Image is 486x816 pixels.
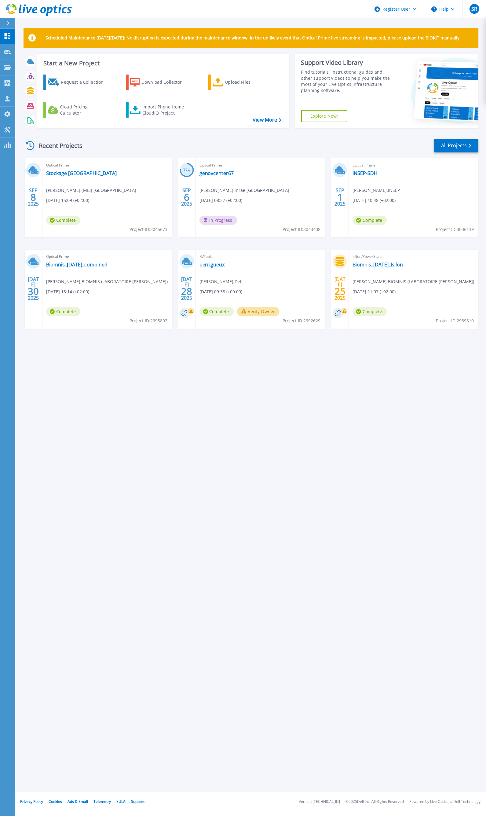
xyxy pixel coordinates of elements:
[46,262,108,268] a: Biomnis_[DATE]_combined
[353,197,396,204] span: [DATE] 10:48 (+02:00)
[60,104,109,116] div: Cloud Pricing Calculator
[299,800,340,804] li: Version: [TECHNICAL_ID]
[353,187,400,194] span: [PERSON_NAME] , INSEP
[208,75,276,90] a: Upload Files
[46,35,461,40] p: Scheduled Maintenance [DATE][DATE]: No disruption is expected during the maintenance window. In t...
[283,226,320,233] span: Project ID: 3043408
[46,216,80,225] span: Complete
[130,317,167,324] span: Project ID: 2995892
[436,317,474,324] span: Project ID: 2989610
[199,216,237,225] span: In Progress
[345,800,404,804] li: © 2025 Dell Inc. All Rights Reserved
[46,278,168,285] span: [PERSON_NAME] , BIOMNIS (LABORATOIRE [PERSON_NAME])
[353,170,378,176] a: INSEP-SDH
[46,307,80,316] span: Complete
[116,799,126,804] a: EULA
[46,197,89,204] span: [DATE] 15:09 (+02:00)
[301,69,393,93] div: Find tutorials, instructional guides and other support videos to help you make the most of your L...
[409,800,481,804] li: Powered by Live Optics, a Dell Technology
[188,169,190,172] span: %
[471,6,477,11] span: SR
[27,186,39,208] div: SEP 2025
[61,76,110,88] div: Request a Collection
[46,170,117,176] a: Stockage [GEOGRAPHIC_DATA]
[181,289,192,294] span: 28
[28,289,39,294] span: 30
[353,162,475,169] span: Optical Prime
[141,76,190,88] div: Download Collector
[334,289,345,294] span: 25
[43,102,111,118] a: Cloud Pricing Calculator
[126,75,194,90] a: Download Collector
[181,186,192,208] div: SEP 2025
[20,799,43,804] a: Privacy Policy
[31,195,36,200] span: 8
[199,187,290,194] span: [PERSON_NAME] , inrae [GEOGRAPHIC_DATA]
[130,226,167,233] span: Project ID: 3045673
[68,799,88,804] a: Ads & Email
[436,226,474,233] span: Project ID: 3036139
[334,277,346,300] div: [DATE] 2025
[253,117,281,123] a: View More
[181,277,192,300] div: [DATE] 2025
[199,278,243,285] span: [PERSON_NAME] , Dell
[199,288,243,295] span: [DATE] 09:38 (+00:00)
[199,197,243,204] span: [DATE] 08:37 (+02:00)
[199,170,234,176] a: genovcenter67
[49,799,62,804] a: Cookies
[199,307,234,316] span: Complete
[353,288,396,295] span: [DATE] 11:07 (+02:00)
[46,288,89,295] span: [DATE] 15:14 (+02:00)
[27,277,39,300] div: [DATE] 2025
[301,110,348,122] a: Explore Now!
[283,317,320,324] span: Project ID: 2992629
[184,195,189,200] span: 6
[353,307,387,316] span: Complete
[237,307,280,316] button: Verify Owner
[43,75,111,90] a: Request a Collection
[353,253,475,260] span: Isilon/PowerScale
[225,76,274,88] div: Upload Files
[353,262,403,268] a: Biomnis_[DATE]_Isilon
[180,167,194,174] h3: 77
[93,799,111,804] a: Telemetry
[199,262,225,268] a: perrigueux
[131,799,144,804] a: Support
[353,216,387,225] span: Complete
[46,253,168,260] span: Optical Prime
[434,139,478,152] a: All Projects
[334,186,346,208] div: SEP 2025
[301,59,393,67] div: Support Video Library
[142,104,190,116] div: Import Phone Home CloudIQ Project
[199,253,322,260] span: RVTools
[337,195,343,200] span: 1
[353,278,474,285] span: [PERSON_NAME] , BIOMNIS (LABORATOIRE [PERSON_NAME])
[43,60,281,67] h3: Start a New Project
[24,138,91,153] div: Recent Projects
[199,162,322,169] span: Optical Prime
[46,162,168,169] span: Optical Prime
[46,187,136,194] span: [PERSON_NAME] , [MI3] [GEOGRAPHIC_DATA]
